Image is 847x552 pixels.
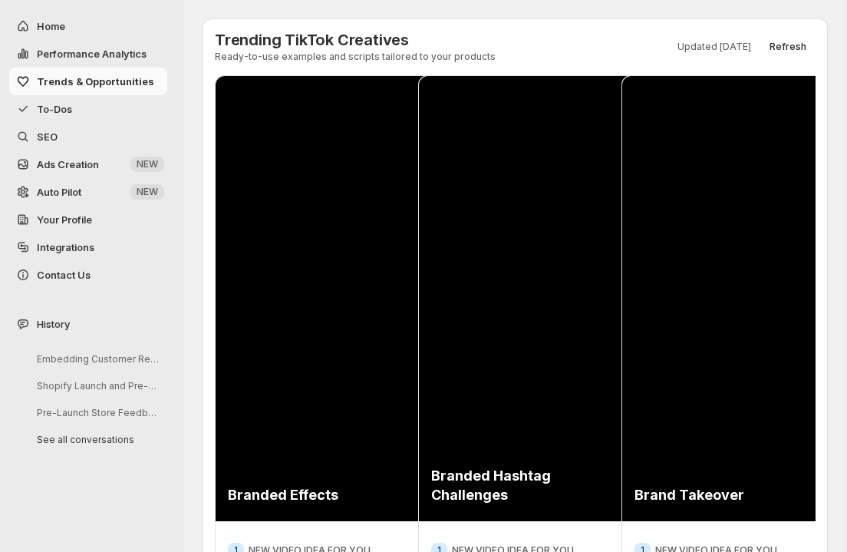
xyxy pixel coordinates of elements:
[215,51,496,63] p: Ready-to-use examples and scripts tailored to your products
[25,374,170,398] button: Shopify Launch and Pre-Launch Strategy
[9,178,167,206] a: Auto Pilot
[215,31,496,49] h3: Trending TikTok Creatives
[634,485,800,504] div: Brand Takeover
[9,123,167,150] a: SEO
[9,12,167,40] button: Home
[214,71,460,526] iframe: TikTok Video
[9,233,167,261] a: Integrations
[37,158,99,170] span: Ads Creation
[9,261,167,289] button: Contact Us
[25,401,170,425] button: Pre-Launch Store Feedback
[760,36,816,58] button: Refresh
[431,466,597,504] div: Branded Hashtag Challenges
[9,150,167,178] button: Ads Creation
[37,316,70,332] span: History
[137,158,158,170] span: NEW
[37,186,81,198] span: Auto Pilot
[25,428,170,451] button: See all conversations
[37,20,65,32] span: Home
[37,131,58,143] span: SEO
[228,485,394,504] div: Branded Effects
[137,186,158,198] span: NEW
[37,103,72,115] span: To-Dos
[9,40,167,68] button: Performance Analytics
[37,269,91,281] span: Contact Us
[770,41,806,53] span: Refresh
[9,206,167,233] a: Your Profile
[25,347,170,371] button: Embedding Customer Reviews on Product Pages
[677,41,751,53] p: Updated [DATE]
[9,95,167,123] button: To-Dos
[37,241,94,253] span: Integrations
[417,71,664,526] iframe: TikTok Video
[9,68,167,95] button: Trends & Opportunities
[37,75,154,88] span: Trends & Opportunities
[37,213,92,226] span: Your Profile
[37,48,147,60] span: Performance Analytics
